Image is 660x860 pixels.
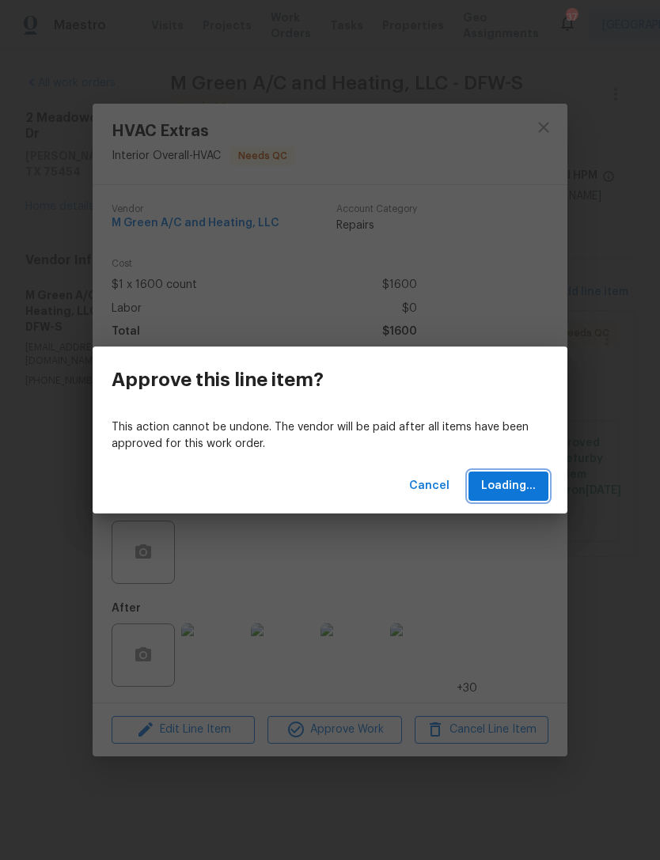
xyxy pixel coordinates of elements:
span: Cancel [409,476,449,496]
button: Cancel [403,472,456,501]
p: This action cannot be undone. The vendor will be paid after all items have been approved for this... [112,419,548,453]
button: Loading... [468,472,548,501]
h3: Approve this line item? [112,369,324,391]
span: Loading... [481,476,536,496]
